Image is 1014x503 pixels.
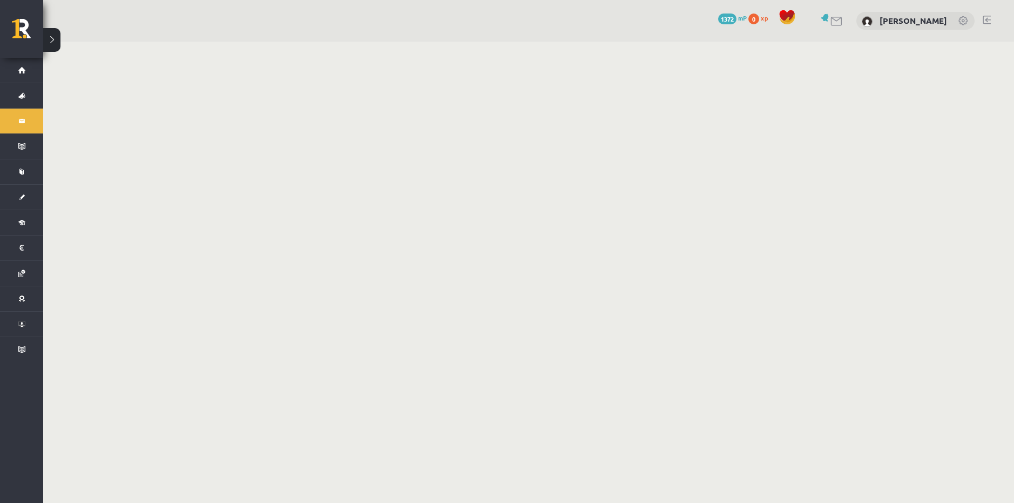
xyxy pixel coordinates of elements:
[748,14,759,24] span: 0
[748,14,773,22] a: 0 xp
[761,14,768,22] span: xp
[880,15,947,26] a: [PERSON_NAME]
[738,14,747,22] span: mP
[718,14,736,24] span: 1372
[718,14,747,22] a: 1372 mP
[862,16,873,27] img: Kristaps Lukass
[12,19,43,46] a: Rīgas 1. Tālmācības vidusskola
